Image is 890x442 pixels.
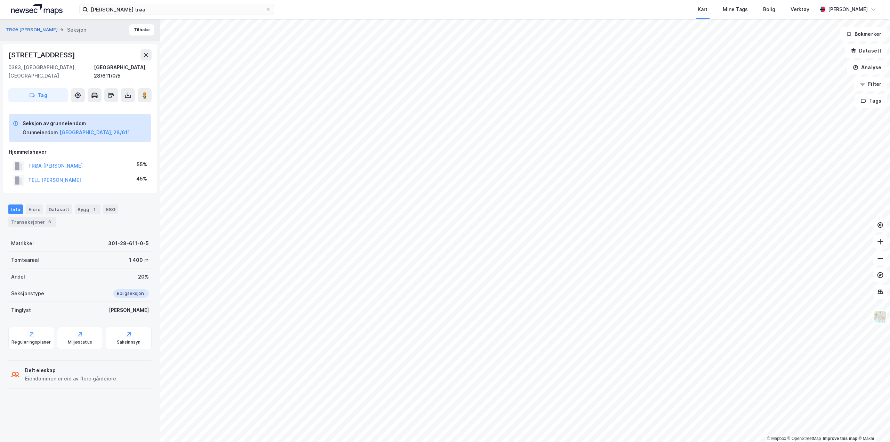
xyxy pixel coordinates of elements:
[11,4,63,15] img: logo.a4113a55bc3d86da70a041830d287a7e.svg
[26,204,43,214] div: Eiere
[46,218,53,225] div: 6
[11,239,34,248] div: Matrikkel
[75,204,100,214] div: Bygg
[117,339,141,345] div: Saksinnsyn
[59,128,130,137] button: [GEOGRAPHIC_DATA], 28/611
[791,5,809,14] div: Verktøy
[845,44,887,58] button: Datasett
[6,26,59,33] button: TRØA [PERSON_NAME]
[108,239,149,248] div: 301-28-611-0-5
[94,63,152,80] div: [GEOGRAPHIC_DATA], 28/611/0/5
[854,77,887,91] button: Filter
[136,175,147,183] div: 45%
[787,436,821,441] a: OpenStreetMap
[88,4,265,15] input: Søk på adresse, matrikkel, gårdeiere, leietakere eller personer
[138,273,149,281] div: 20%
[855,409,890,442] iframe: Chat Widget
[767,436,786,441] a: Mapbox
[8,88,68,102] button: Tag
[23,119,130,128] div: Seksjon av grunneiendom
[11,289,44,298] div: Seksjonstype
[8,204,23,214] div: Info
[840,27,887,41] button: Bokmerker
[8,217,56,227] div: Transaksjoner
[847,61,887,74] button: Analyse
[698,5,707,14] div: Kart
[91,206,98,213] div: 1
[874,310,887,323] img: Z
[823,436,857,441] a: Improve this map
[129,24,154,35] button: Tilbake
[763,5,775,14] div: Bolig
[11,256,39,264] div: Tomteareal
[828,5,868,14] div: [PERSON_NAME]
[25,375,116,383] div: Eiendommen er eid av flere gårdeiere
[137,160,147,169] div: 55%
[855,409,890,442] div: Kontrollprogram for chat
[723,5,748,14] div: Mine Tags
[46,204,72,214] div: Datasett
[9,148,151,156] div: Hjemmelshaver
[25,366,116,375] div: Delt eieskap
[109,306,149,314] div: [PERSON_NAME]
[11,273,25,281] div: Andel
[103,204,118,214] div: ESG
[855,94,887,108] button: Tags
[129,256,149,264] div: 1 400 ㎡
[67,26,86,34] div: Seksjon
[11,306,31,314] div: Tinglyst
[8,63,94,80] div: 0383, [GEOGRAPHIC_DATA], [GEOGRAPHIC_DATA]
[23,128,58,137] div: Grunneiendom
[68,339,92,345] div: Miljøstatus
[8,49,76,61] div: [STREET_ADDRESS]
[11,339,51,345] div: Reguleringsplaner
